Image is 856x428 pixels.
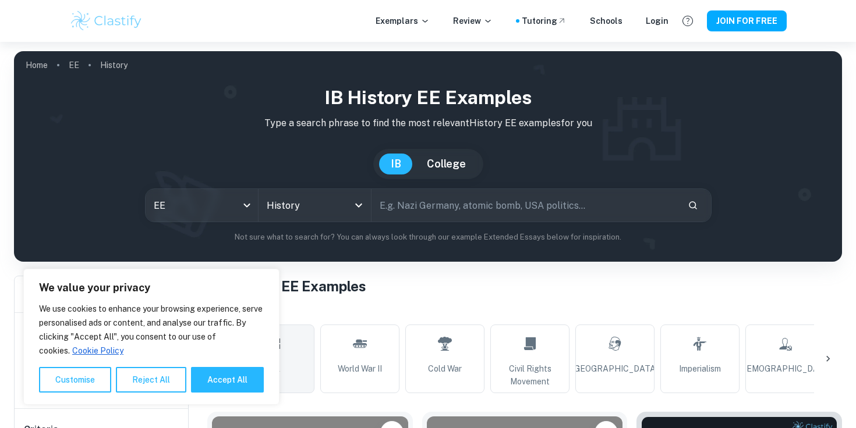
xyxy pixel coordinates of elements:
[590,15,622,27] a: Schools
[207,306,842,320] h6: Topic
[522,15,567,27] a: Tutoring
[23,84,833,112] h1: IB History EE examples
[338,362,382,375] span: World War II
[69,9,143,33] img: Clastify logo
[26,57,48,73] a: Home
[39,281,264,295] p: We value your privacy
[23,231,833,243] p: Not sure what to search for? You can always look through our example Extended Essays below for in...
[376,15,430,27] p: Exemplars
[678,11,698,31] button: Help and Feedback
[72,345,124,356] a: Cookie Policy
[379,154,413,174] button: IB
[496,362,564,388] span: Civil Rights Movement
[116,367,186,393] button: Reject All
[453,15,493,27] p: Review
[146,189,258,222] div: EE
[351,197,367,213] button: Open
[415,154,477,174] button: College
[23,269,280,405] div: We value your privacy
[191,367,264,393] button: Accept All
[39,302,264,358] p: We use cookies to enhance your browsing experience, serve personalised ads or content, and analys...
[39,367,111,393] button: Customise
[23,116,833,130] p: Type a search phrase to find the most relevant History EE examples for you
[207,276,842,297] h1: All History EE Examples
[428,362,462,375] span: Cold War
[738,362,832,375] span: [DEMOGRAPHIC_DATA]
[707,10,787,31] button: JOIN FOR FREE
[14,51,842,262] img: profile cover
[100,59,128,72] p: History
[69,57,79,73] a: EE
[372,189,678,222] input: E.g. Nazi Germany, atomic bomb, USA politics...
[683,195,703,215] button: Search
[572,362,658,375] span: [GEOGRAPHIC_DATA]
[679,362,721,375] span: Imperialism
[646,15,668,27] a: Login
